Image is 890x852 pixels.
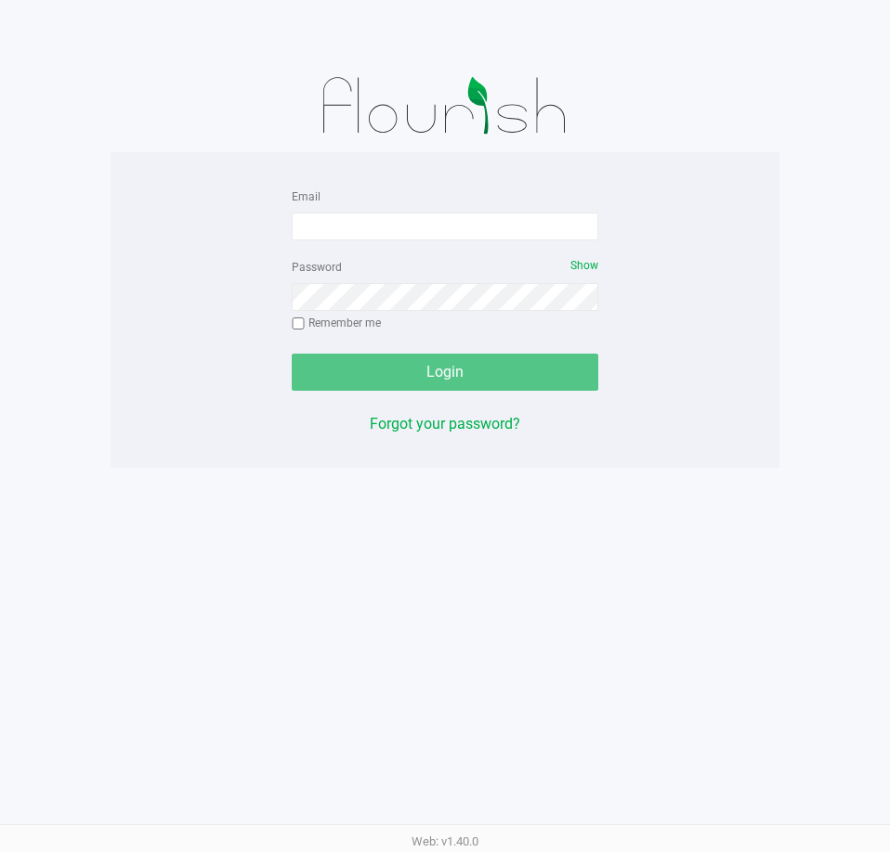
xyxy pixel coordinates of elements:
[292,315,381,331] label: Remember me
[370,413,520,435] button: Forgot your password?
[292,188,321,205] label: Email
[292,317,305,330] input: Remember me
[570,259,598,272] span: Show
[412,834,478,848] span: Web: v1.40.0
[292,259,342,276] label: Password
